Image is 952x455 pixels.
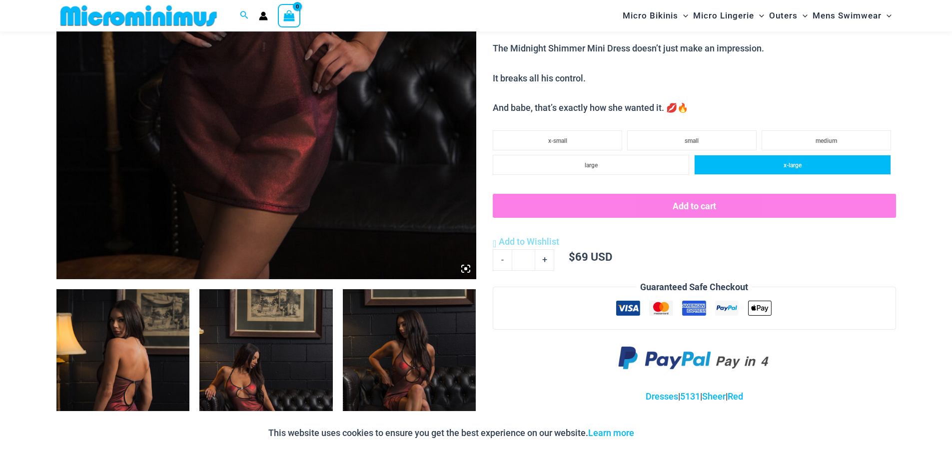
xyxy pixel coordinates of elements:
a: 5131 [680,391,700,402]
a: Account icon link [259,11,268,20]
a: + [535,249,554,270]
bdi: 69 USD [569,249,612,264]
a: Learn more [588,428,634,438]
a: Red [728,391,743,402]
span: Micro Bikinis [623,3,678,28]
span: Micro Lingerie [693,3,754,28]
span: Menu Toggle [882,3,892,28]
a: Mens SwimwearMenu ToggleMenu Toggle [810,3,894,28]
a: Dresses [646,391,678,402]
p: This website uses cookies to ensure you get the best experience on our website. [268,426,634,441]
a: Sheer [702,391,726,402]
a: Search icon link [240,9,249,22]
a: Add to Wishlist [493,234,559,249]
p: | | | [493,389,896,404]
span: Menu Toggle [754,3,764,28]
span: large [585,162,598,169]
legend: Guaranteed Safe Checkout [636,280,752,295]
a: View Shopping Cart, empty [278,4,301,27]
a: - [493,249,512,270]
a: Micro LingerieMenu ToggleMenu Toggle [691,3,767,28]
li: x-small [493,130,622,150]
img: MM SHOP LOGO FLAT [56,4,221,27]
button: Accept [642,421,684,445]
li: x-large [694,155,891,175]
li: large [493,155,689,175]
input: Product quantity [512,249,535,270]
span: Mens Swimwear [813,3,882,28]
nav: Site Navigation [619,1,896,30]
a: OutersMenu ToggleMenu Toggle [767,3,810,28]
span: small [685,137,699,144]
li: small [627,130,757,150]
span: Outers [769,3,798,28]
span: x-large [784,162,802,169]
span: Add to Wishlist [499,236,559,247]
span: Menu Toggle [798,3,808,28]
button: Add to cart [493,194,896,218]
span: $ [569,249,575,264]
a: Micro BikinisMenu ToggleMenu Toggle [620,3,691,28]
span: medium [816,137,837,144]
li: medium [762,130,891,150]
span: x-small [548,137,567,144]
span: Menu Toggle [678,3,688,28]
